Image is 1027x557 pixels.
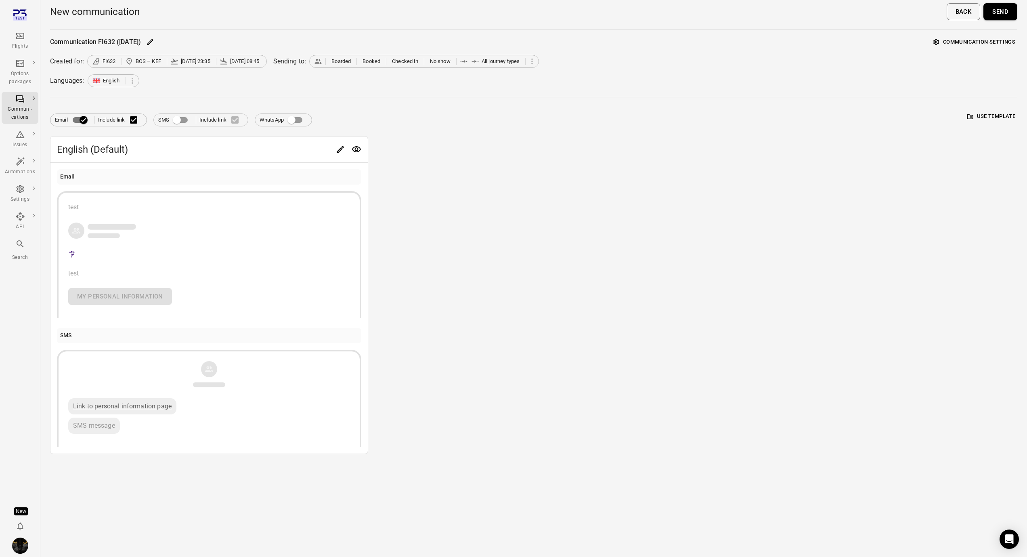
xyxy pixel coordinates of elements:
[50,57,84,66] div: Created for:
[57,350,361,447] button: Link to personal information pageSMS message
[158,112,193,128] label: SMS
[2,182,38,206] a: Settings
[68,398,176,414] div: Link to personal information page
[50,5,140,18] h1: New communication
[5,195,35,204] div: Settings
[50,37,141,47] div: Communication FI632 ([DATE])
[60,172,75,181] div: Email
[348,145,365,153] span: Preview
[230,57,260,65] span: [DATE] 08:45
[5,223,35,231] div: API
[60,331,71,340] div: SMS
[2,92,38,124] a: Communi-cations
[9,534,31,557] button: Iris
[55,112,91,128] label: Email
[103,57,116,65] span: FI632
[5,141,35,149] div: Issues
[348,141,365,158] button: Preview
[965,110,1017,123] button: Use template
[103,77,120,85] span: English
[12,538,28,554] img: images
[5,168,35,176] div: Automations
[430,57,451,65] span: No show
[68,418,120,434] div: SMS message
[181,57,210,65] span: [DATE] 23:35
[2,237,38,264] button: Search
[273,57,306,66] div: Sending to:
[309,55,539,68] div: BoardedBookedChecked inNo showAll journey types
[5,254,35,262] div: Search
[88,74,139,87] div: English
[2,127,38,151] a: Issues
[332,145,348,153] span: Edit
[14,507,28,515] div: Tooltip anchor
[260,112,307,128] label: WhatsApp
[947,3,981,20] button: Back
[50,76,84,86] div: Languages:
[332,141,348,158] button: Edit
[2,154,38,179] a: Automations
[98,111,142,128] label: Include link
[57,143,332,156] span: English (Default)
[983,3,1017,20] button: Send
[331,57,351,65] span: Boarded
[68,269,79,277] span: test
[5,70,35,86] div: Options packages
[2,29,38,53] a: Flights
[5,105,35,122] div: Communi-cations
[68,249,76,259] img: Company logo
[12,518,28,534] button: Notifications
[68,202,350,212] div: test
[57,191,361,318] button: testCompany logotestMy personal information
[931,36,1017,48] button: Communication settings
[2,209,38,233] a: API
[5,42,35,50] div: Flights
[363,57,380,65] span: Booked
[482,57,520,65] span: All journey types
[392,57,418,65] span: Checked in
[144,36,156,48] button: Edit
[136,57,161,65] span: BOS – KEF
[1000,530,1019,549] div: Open Intercom Messenger
[2,56,38,88] a: Options packages
[199,111,243,128] label: Include link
